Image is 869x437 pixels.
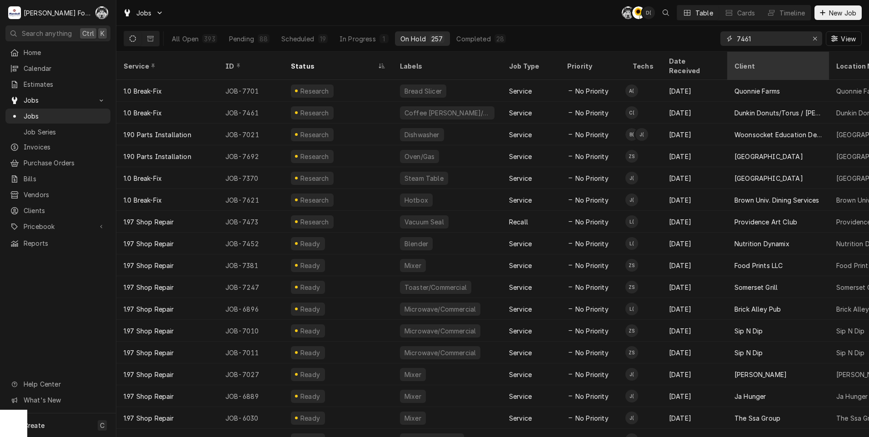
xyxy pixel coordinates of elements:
div: The Ssa Group [734,413,780,423]
span: No Priority [575,304,609,314]
span: No Priority [575,195,609,205]
div: Recall [509,217,528,227]
div: Service [509,283,532,292]
div: Brown Univ. Dining Services [734,195,819,205]
span: View [839,34,858,44]
div: Dishwasher [404,130,440,139]
div: Service [509,304,532,314]
div: Derek Testa (81)'s Avatar [642,6,655,19]
div: [DATE] [662,385,727,407]
div: J( [625,194,638,206]
div: [DATE] [662,145,727,167]
div: 1.97 Shop Repair [124,348,174,358]
input: Keyword search [737,31,805,46]
div: Jose DeMelo (37)'s Avatar [625,412,638,424]
span: No Priority [575,392,609,401]
div: L( [625,215,638,228]
div: Client [734,61,820,71]
div: Research [300,152,330,161]
div: J( [635,128,648,141]
div: 1.97 Shop Repair [124,392,174,401]
div: 1 [381,34,387,44]
div: Mixer [404,370,422,379]
div: J( [625,390,638,402]
div: A( [625,84,638,97]
div: Ready [299,304,321,314]
div: Marshall Food Equipment Service's Avatar [8,6,21,19]
div: Providence Art Club [734,217,797,227]
div: Jose DeMelo (37)'s Avatar [625,194,638,206]
div: Brick Alley Pub [734,304,781,314]
div: Vacuum Seal [404,217,445,227]
span: Pricebook [24,222,92,231]
div: In Progress [340,34,376,44]
a: Calendar [5,61,110,76]
div: Service [509,370,532,379]
div: Ready [299,326,321,336]
div: Ja Hunger [836,392,868,401]
div: Research [300,108,330,118]
span: What's New [24,395,105,405]
div: Sip N Dip [734,326,763,336]
a: Invoices [5,139,110,154]
div: Job Type [509,61,553,71]
div: Completed [456,34,490,44]
span: Reports [24,238,106,248]
div: [GEOGRAPHIC_DATA] [734,174,803,183]
div: Service [509,348,532,358]
div: Date Received [669,56,718,75]
div: JOB-7027 [218,363,284,385]
div: J( [625,368,638,381]
div: Christine Walker (110)'s Avatar [632,6,645,19]
div: Service [509,392,532,401]
div: [DATE] [662,363,727,385]
div: Service [509,326,532,336]
div: C( [95,6,108,19]
a: Bills [5,171,110,186]
span: No Priority [575,413,609,423]
div: Ready [299,261,321,270]
div: [DATE] [662,298,727,320]
div: Ready [299,370,321,379]
span: Home [24,48,106,57]
span: K [100,29,105,38]
div: Chris Branca (99)'s Avatar [625,106,638,119]
a: Estimates [5,77,110,92]
span: Purchase Orders [24,158,106,168]
div: Ready [299,239,321,248]
a: Job Series [5,124,110,139]
div: Steam Table [404,174,444,183]
div: JOB-6030 [218,407,284,429]
a: Go to Jobs [5,93,110,108]
span: Jobs [136,8,152,18]
div: Timeline [779,8,805,18]
div: [PERSON_NAME] [734,370,787,379]
a: Go to What's New [5,392,110,407]
div: Zz Pending No Schedule's Avatar [625,259,638,272]
div: ZS [625,281,638,293]
a: Go to Help Center [5,377,110,392]
div: Service [509,174,532,183]
div: Zz Pending No Schedule's Avatar [625,150,638,163]
div: 393 [204,34,215,44]
div: Zz Pending No Schedule's Avatar [625,346,638,359]
div: Toaster/Commercial [404,283,468,292]
div: [DATE] [662,233,727,254]
div: ID [225,61,275,71]
span: Invoices [24,142,106,152]
div: ZS [625,324,638,337]
div: [DATE] [662,211,727,233]
div: Jose DeMelo (37)'s Avatar [625,390,638,402]
div: Ready [299,283,321,292]
div: All Open [172,34,199,44]
div: Mixer [404,261,422,270]
div: Luis (54)'s Avatar [625,237,638,250]
div: Dunkin Donuts/Torus / [PERSON_NAME] Group [734,108,822,118]
div: Microwave/Commercial [404,326,477,336]
div: Sip N Dip [734,348,763,358]
div: Sip N Dip [836,348,864,358]
div: 1.0 Break-Fix [124,174,162,183]
div: Ready [299,392,321,401]
div: Jose DeMelo (37)'s Avatar [625,368,638,381]
span: Create [24,422,45,429]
